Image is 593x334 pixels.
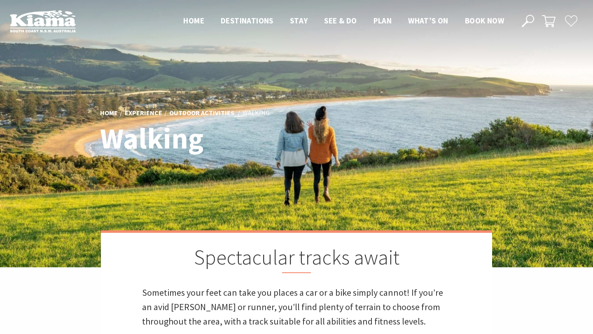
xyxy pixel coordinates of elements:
nav: Main Menu [175,14,512,28]
span: See & Do [324,16,357,26]
a: Outdoor Activities [169,109,234,118]
img: Kiama Logo [10,10,76,32]
li: Walking [243,108,270,118]
span: Book now [465,16,504,26]
span: Stay [290,16,308,26]
span: Destinations [221,16,273,26]
a: Home [100,109,118,118]
h2: Spectacular tracks await [142,245,451,273]
span: Home [183,16,204,26]
span: What’s On [408,16,448,26]
a: Experience [125,109,162,118]
p: Sometimes your feet can take you places a car or a bike simply cannot! If you’re an avid [PERSON_... [142,285,451,329]
span: Plan [374,16,392,26]
h1: Walking [100,123,333,154]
